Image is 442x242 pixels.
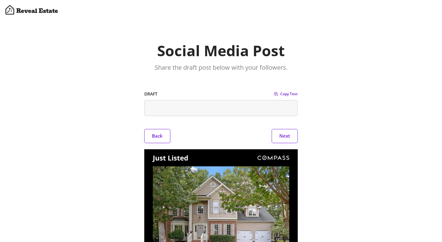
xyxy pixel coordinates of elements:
[272,129,298,143] button: Next
[47,42,396,60] h2: Social Media Post
[16,7,58,15] h4: Reveal Estate
[144,91,274,97] h6: DRAFT
[5,5,15,15] img: Artboard%201%20copy%203%20%281%29.svg
[144,63,298,72] div: Share the draft post below with your followers.
[280,92,298,96] span: Copy Text
[274,91,298,97] button: Copy Text
[144,129,170,143] button: Back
